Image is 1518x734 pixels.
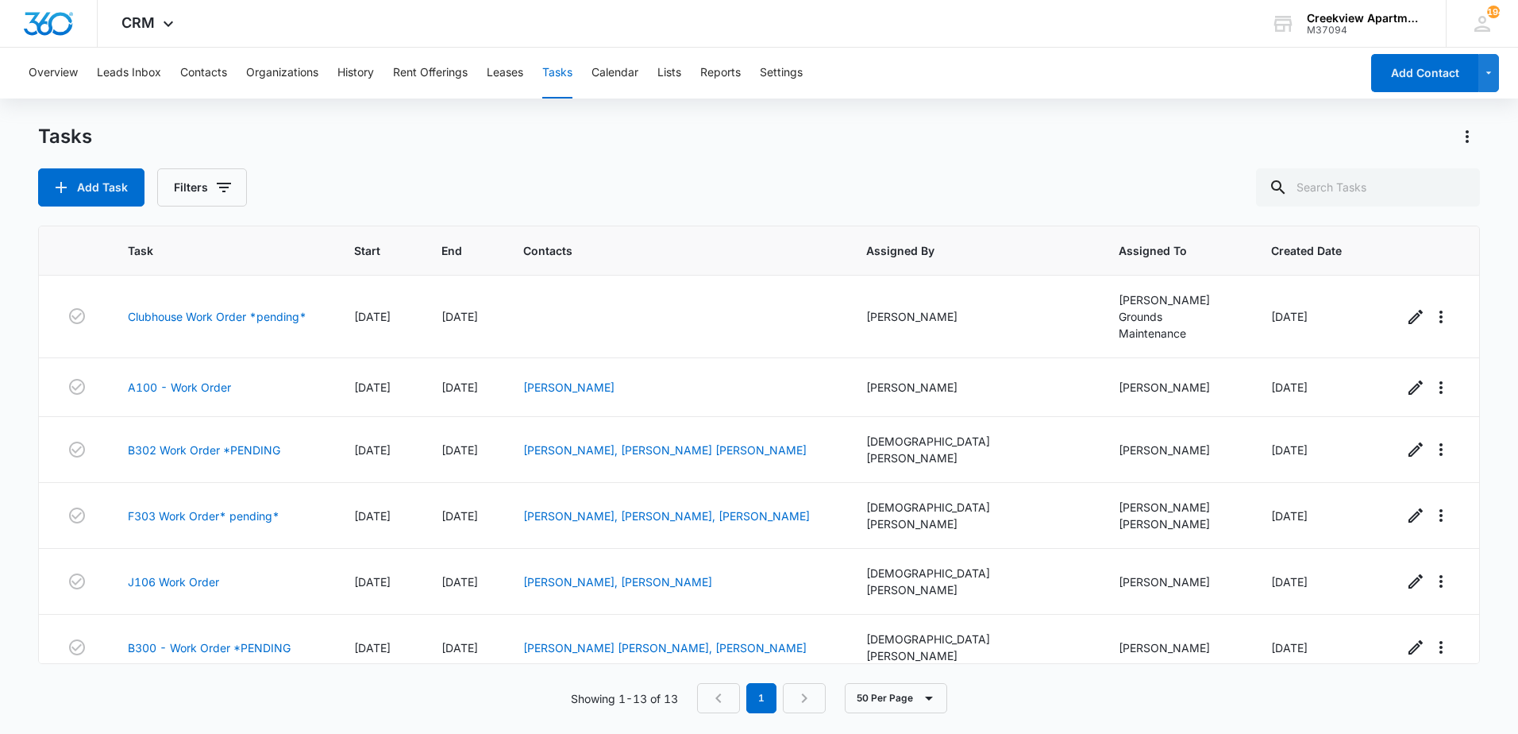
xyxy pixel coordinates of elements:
[523,509,810,523] a: [PERSON_NAME], [PERSON_NAME], [PERSON_NAME]
[441,242,462,259] span: End
[523,242,805,259] span: Contacts
[128,574,219,590] a: J106 Work Order
[1271,509,1308,523] span: [DATE]
[542,48,572,99] button: Tasks
[180,48,227,99] button: Contacts
[157,168,247,207] button: Filters
[354,575,391,589] span: [DATE]
[760,48,803,99] button: Settings
[1119,639,1233,656] div: [PERSON_NAME]
[1271,381,1308,394] span: [DATE]
[1119,308,1233,342] div: Grounds Maintenance
[441,509,478,523] span: [DATE]
[441,575,478,589] span: [DATE]
[866,565,1081,598] div: [DEMOGRAPHIC_DATA][PERSON_NAME]
[354,242,380,259] span: Start
[128,639,291,656] a: B300 - Work Order *PENDING
[866,499,1081,532] div: [DEMOGRAPHIC_DATA][PERSON_NAME]
[128,508,279,524] a: F303 Work Order* pending*
[337,48,374,99] button: History
[1271,575,1308,589] span: [DATE]
[866,631,1081,664] div: [DEMOGRAPHIC_DATA][PERSON_NAME]
[1256,168,1480,207] input: Search Tasks
[487,48,523,99] button: Leases
[845,683,947,713] button: 50 Per Page
[1307,25,1423,36] div: account id
[38,125,92,149] h1: Tasks
[441,310,478,323] span: [DATE]
[697,683,826,713] nav: Pagination
[128,442,280,458] a: B302 Work Order *PENDING
[1271,443,1308,457] span: [DATE]
[866,308,1081,325] div: [PERSON_NAME]
[591,48,638,99] button: Calendar
[393,48,468,99] button: Rent Offerings
[97,48,161,99] button: Leads Inbox
[1487,6,1500,18] div: notifications count
[1487,6,1500,18] span: 194
[354,443,391,457] span: [DATE]
[1119,499,1233,516] div: [PERSON_NAME]
[523,443,807,457] a: [PERSON_NAME], [PERSON_NAME] [PERSON_NAME]
[657,48,681,99] button: Lists
[866,242,1058,259] span: Assigned By
[1271,641,1308,655] span: [DATE]
[523,641,807,655] a: [PERSON_NAME] [PERSON_NAME], [PERSON_NAME]
[523,575,712,589] a: [PERSON_NAME], [PERSON_NAME]
[866,433,1081,466] div: [DEMOGRAPHIC_DATA][PERSON_NAME]
[1271,310,1308,323] span: [DATE]
[354,509,391,523] span: [DATE]
[121,14,155,31] span: CRM
[354,310,391,323] span: [DATE]
[866,379,1081,396] div: [PERSON_NAME]
[1371,54,1478,92] button: Add Contact
[128,308,306,325] a: Clubhouse Work Order *pending*
[1119,442,1233,458] div: [PERSON_NAME]
[1119,292,1233,308] div: [PERSON_NAME]
[441,443,478,457] span: [DATE]
[38,168,144,207] button: Add Task
[1271,242,1342,259] span: Created Date
[571,690,678,707] p: Showing 1-13 of 13
[1454,124,1480,149] button: Actions
[1119,574,1233,590] div: [PERSON_NAME]
[246,48,318,99] button: Organizations
[746,683,776,713] em: 1
[1119,516,1233,532] div: [PERSON_NAME]
[354,381,391,394] span: [DATE]
[29,48,78,99] button: Overview
[441,641,478,655] span: [DATE]
[523,381,615,394] a: [PERSON_NAME]
[1307,12,1423,25] div: account name
[354,641,391,655] span: [DATE]
[128,242,293,259] span: Task
[128,379,231,396] a: A100 - Work Order
[1119,379,1233,396] div: [PERSON_NAME]
[700,48,741,99] button: Reports
[441,381,478,394] span: [DATE]
[1119,242,1210,259] span: Assigned To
